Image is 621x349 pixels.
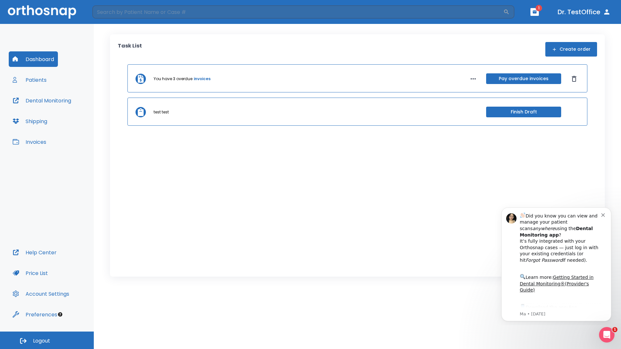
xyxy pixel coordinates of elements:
[545,42,597,57] button: Create order
[9,307,61,322] button: Preferences
[33,337,50,344] span: Logout
[9,72,50,88] button: Patients
[194,76,211,82] a: invoices
[110,10,115,15] button: Dismiss notification
[9,113,51,129] button: Shipping
[492,202,621,325] iframe: Intercom notifications message
[8,5,76,18] img: Orthosnap
[154,109,169,115] p: test test
[486,73,561,84] button: Pay overdue invoices
[9,245,60,260] button: Help Center
[536,5,542,11] span: 1
[28,103,86,115] a: App Store
[28,110,110,115] p: Message from Ma, sent 6w ago
[555,6,613,18] button: Dr. TestOffice
[9,265,52,281] button: Price List
[612,327,617,332] span: 1
[9,51,58,67] button: Dashboard
[154,76,192,82] p: You have 3 overdue
[569,74,579,84] button: Dismiss
[118,42,142,57] p: Task List
[28,101,110,134] div: Download the app: | ​ Let us know if you need help getting started!
[57,312,63,317] div: Tooltip anchor
[486,107,561,117] button: Finish Draft
[599,327,615,343] iframe: Intercom live chat
[93,5,503,18] input: Search by Patient Name or Case #
[9,134,50,150] button: Invoices
[9,286,73,301] button: Account Settings
[9,93,75,108] button: Dental Monitoring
